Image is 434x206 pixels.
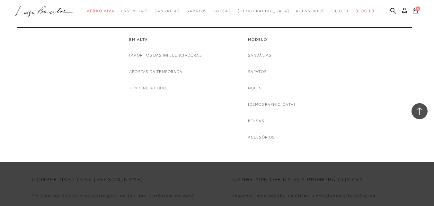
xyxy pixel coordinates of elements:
span: Essenciais [121,9,148,13]
a: noSubCategoriesText [248,52,272,59]
span: 0 [416,6,420,11]
span: Acessórios [296,9,325,13]
a: categoryNavScreenReaderText [87,5,114,17]
a: noSubCategoriesText [248,134,275,141]
span: Bolsas [213,9,231,13]
a: BLOG LB [356,5,374,17]
a: categoryNavScreenReaderText [121,5,148,17]
a: categoryNavScreenReaderText [187,5,207,17]
span: [DEMOGRAPHIC_DATA] [238,9,289,13]
a: categoryNavScreenReaderText [296,5,325,17]
span: Verão Viva [87,9,114,13]
a: categoryNavScreenReaderText [332,5,350,17]
span: Outlet [332,9,350,13]
a: noSubCategoriesText [129,68,182,75]
button: 0 [411,7,420,16]
span: BLOG LB [356,9,374,13]
a: noSubCategoriesText [129,85,166,92]
a: noSubCategoriesText [248,85,262,92]
a: categoryNavScreenReaderText [213,5,231,17]
a: noSubCategoriesText [248,68,267,75]
a: categoryNavScreenReaderText [248,37,296,42]
span: Sapatos [187,9,207,13]
a: noSubCategoriesText [238,5,289,17]
a: categoryNavScreenReaderText [129,37,202,42]
a: noSubCategoriesText [248,101,296,108]
a: categoryNavScreenReaderText [155,5,180,17]
a: noSubCategoriesText [248,118,264,124]
span: Sandálias [155,9,180,13]
a: noSubCategoriesText [129,52,202,59]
